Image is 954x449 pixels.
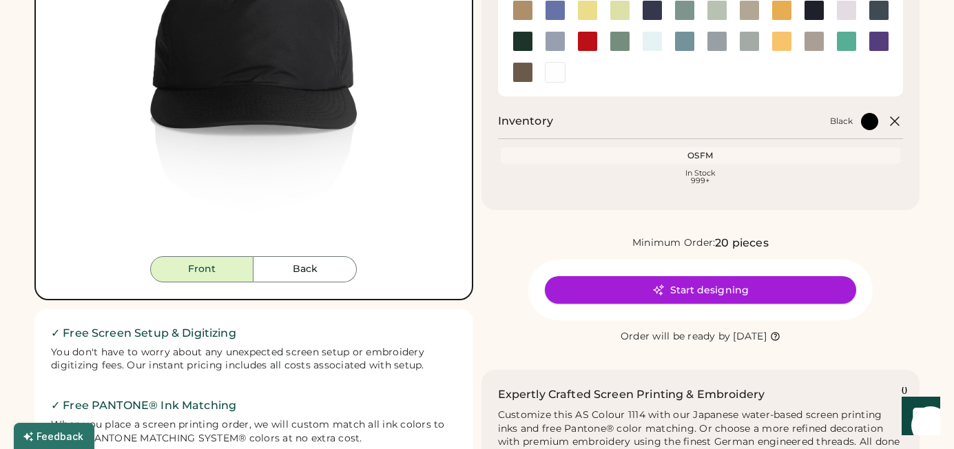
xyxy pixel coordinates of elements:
button: Back [253,256,357,282]
h2: Inventory [498,113,553,129]
button: Start designing [545,276,856,304]
div: Order will be ready by [621,330,731,344]
div: You don't have to worry about any unexpected screen setup or embroidery digitizing fees. Our inst... [51,346,457,373]
h2: ✓ Free PANTONE® Ink Matching [51,397,457,414]
button: Front [150,256,253,282]
div: In Stock 999+ [504,169,898,185]
div: 20 pieces [715,235,768,251]
div: Minimum Order: [632,236,716,250]
iframe: Front Chat [889,387,948,446]
div: Black [830,116,853,127]
div: OSFM [504,150,898,161]
div: When you place a screen printing order, we will custom match all ink colors to official PANTONE M... [51,418,457,446]
div: [DATE] [733,330,767,344]
h2: Expertly Crafted Screen Printing & Embroidery [498,386,765,403]
h2: ✓ Free Screen Setup & Digitizing [51,325,457,342]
